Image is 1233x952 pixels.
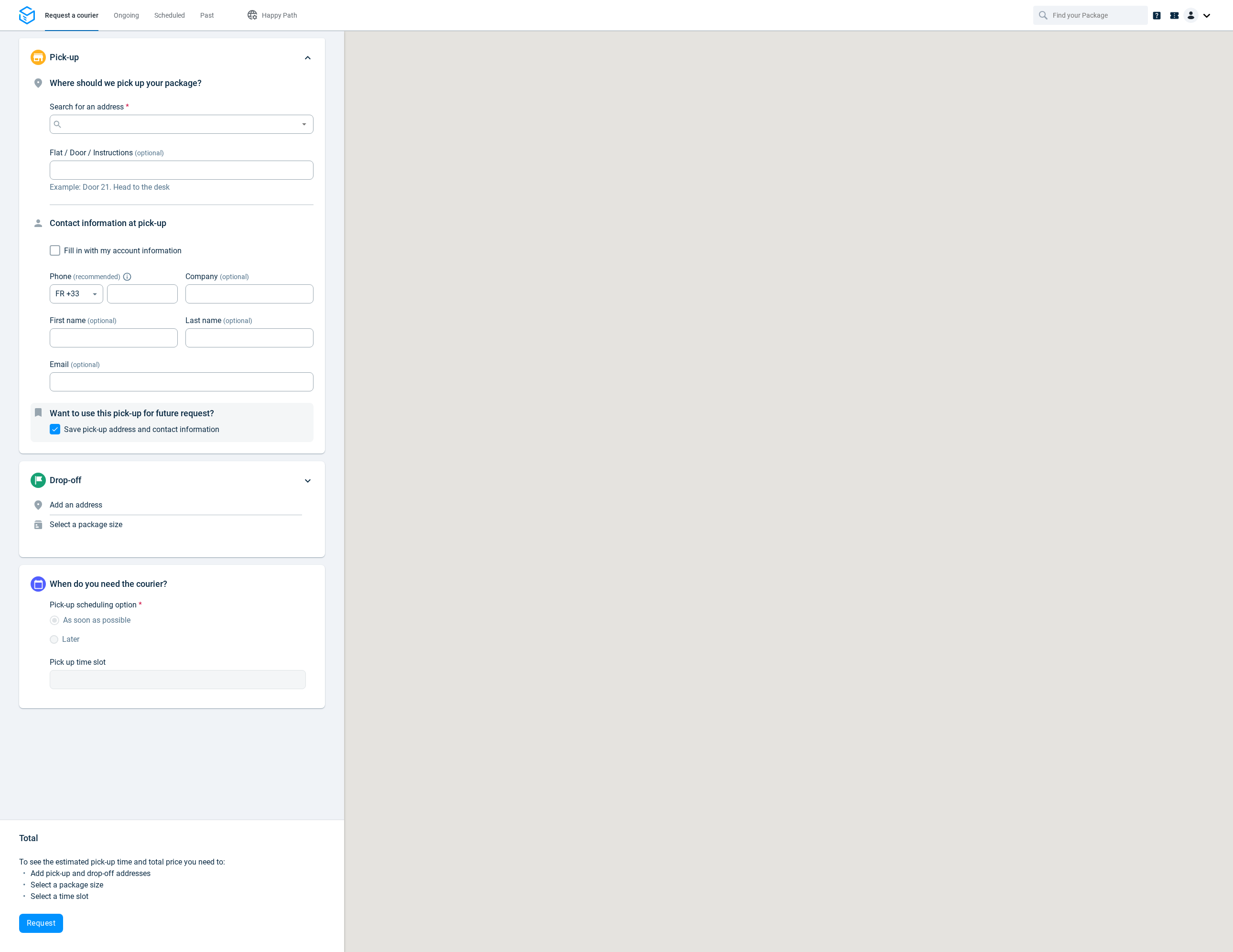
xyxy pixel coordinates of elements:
span: Add pick-up and drop-off addresses [31,869,151,878]
span: ( recommended ) [73,273,120,281]
span: First name [50,316,86,325]
img: Client [1183,8,1199,23]
input: Find your Package [1053,6,1130,24]
h4: Contact information at pick-up [50,216,314,230]
span: Pick-up scheduling option [50,600,137,609]
span: As soon as possible [63,615,130,626]
span: Search for an address [50,102,124,111]
img: Logo [19,6,35,25]
span: (optional) [71,361,100,368]
span: Where should we pick up your package? [50,78,202,88]
p: Example: Door 21. Head to the desk [50,182,314,193]
span: Drop-off [50,475,81,485]
span: (optional) [223,317,252,325]
span: Add an address [50,500,102,509]
span: Save pick-up address and contact information [64,425,219,434]
div: Drop-offAdd an addressSelect a package size [19,461,325,557]
span: Last name [185,316,221,325]
span: Select a package size [50,520,122,529]
div: Pick-up [19,76,325,454]
button: Explain "Recommended" [124,274,130,280]
span: Email [50,360,69,369]
span: Pick up time slot [50,658,106,667]
span: Later [62,634,79,645]
span: Phone [50,272,71,281]
span: Happy Path [262,11,297,19]
span: To see the estimated pick-up time and total price you need to: [19,857,225,866]
span: Fill in with my account information [64,246,182,255]
span: Past [200,11,214,19]
span: (optional) [220,273,249,281]
div: Pick-up [19,38,325,76]
span: Flat / Door / Instructions [50,148,133,157]
span: Company [185,272,218,281]
span: (optional) [135,149,164,157]
span: Select a package size [31,880,103,889]
span: When do you need the courier? [50,579,167,589]
span: Ongoing [114,11,139,19]
span: Scheduled [154,11,185,19]
button: Open [298,119,310,130]
div: FR +33 [50,284,103,303]
span: (optional) [87,317,117,325]
span: Select a time slot [31,892,88,901]
button: Request [19,914,63,933]
span: Request a courier [45,11,98,19]
span: Pick-up [50,52,79,62]
span: Want to use this pick-up for future request? [50,408,214,418]
span: Total [19,833,38,843]
span: Request [27,920,55,927]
